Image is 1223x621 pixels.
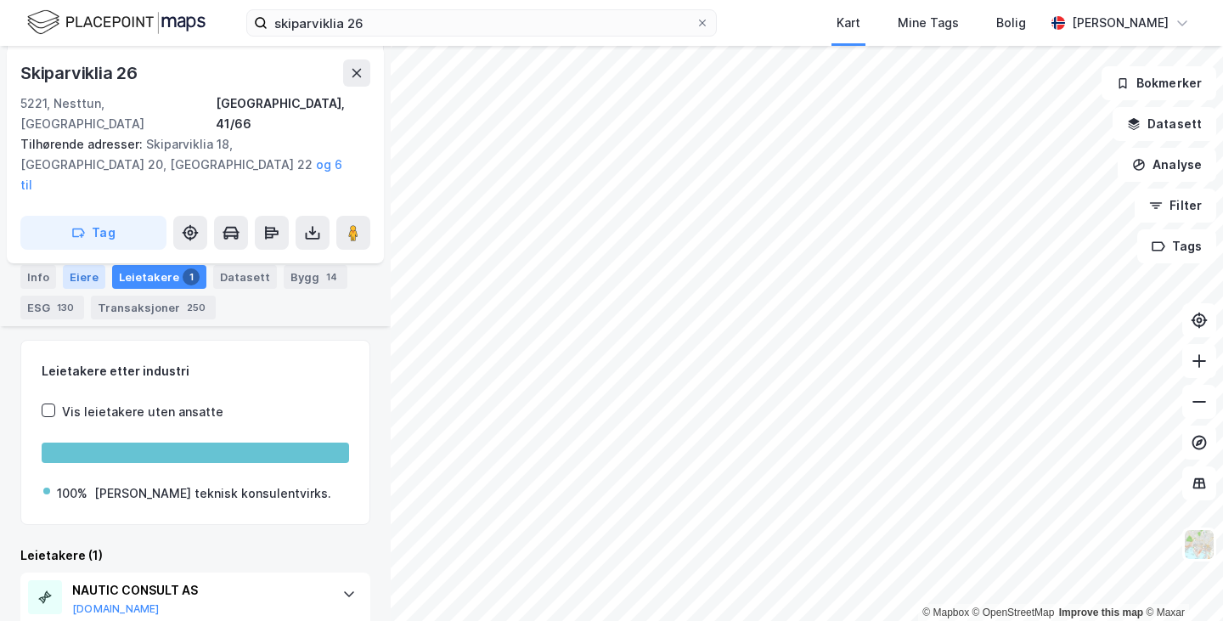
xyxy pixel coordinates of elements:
div: Skiparviklia 18, [GEOGRAPHIC_DATA] 20, [GEOGRAPHIC_DATA] 22 [20,134,357,195]
div: Skiparviklia 26 [20,59,141,87]
div: 5221, Nesttun, [GEOGRAPHIC_DATA] [20,93,216,134]
button: Filter [1135,189,1216,223]
div: [GEOGRAPHIC_DATA], 41/66 [216,93,370,134]
div: Vis leietakere uten ansatte [62,402,223,422]
div: [PERSON_NAME] teknisk konsulentvirks. [94,483,331,504]
div: Bolig [996,13,1026,33]
span: Tilhørende adresser: [20,137,146,151]
button: Analyse [1118,148,1216,182]
div: Leietakere etter industri [42,361,349,381]
div: Kontrollprogram for chat [1138,539,1223,621]
div: 130 [54,299,77,316]
div: ESG [20,296,84,319]
div: Leietakere [112,265,206,289]
div: Eiere [63,265,105,289]
img: logo.f888ab2527a4732fd821a326f86c7f29.svg [27,8,206,37]
button: Tags [1137,229,1216,263]
button: Tag [20,216,166,250]
button: Bokmerker [1102,66,1216,100]
div: 100% [57,483,87,504]
div: Info [20,265,56,289]
a: OpenStreetMap [972,607,1055,618]
div: Bygg [284,265,347,289]
button: [DOMAIN_NAME] [72,602,160,616]
div: 1 [183,268,200,285]
div: Transaksjoner [91,296,216,319]
div: Kart [837,13,860,33]
div: 14 [323,268,341,285]
a: Mapbox [922,607,969,618]
input: Søk på adresse, matrikkel, gårdeiere, leietakere eller personer [268,10,696,36]
div: NAUTIC CONSULT AS [72,580,325,601]
div: Leietakere (1) [20,545,370,566]
iframe: Chat Widget [1138,539,1223,621]
div: Mine Tags [898,13,959,33]
a: Improve this map [1059,607,1143,618]
button: Datasett [1113,107,1216,141]
div: 250 [183,299,209,316]
div: [PERSON_NAME] [1072,13,1169,33]
img: Z [1183,528,1215,561]
div: Datasett [213,265,277,289]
